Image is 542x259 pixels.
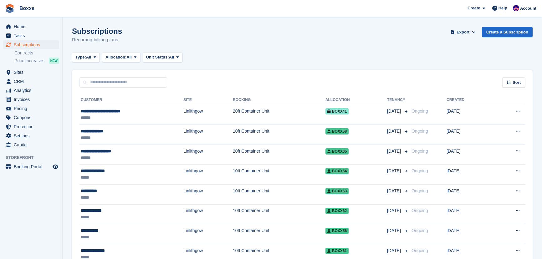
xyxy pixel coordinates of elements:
[412,228,428,233] span: Ongoing
[387,188,402,194] span: [DATE]
[387,148,402,155] span: [DATE]
[3,77,59,86] a: menu
[146,54,169,60] span: Unit Status:
[3,113,59,122] a: menu
[14,86,51,95] span: Analytics
[14,58,44,64] span: Price increases
[468,5,480,11] span: Create
[5,4,14,13] img: stora-icon-8386f47178a22dfd0bd8f6a31ec36ba5ce8667c1dd55bd0f319d3a0aa187defe.svg
[513,5,519,11] img: Jamie Malcolm
[387,168,402,174] span: [DATE]
[233,125,325,145] td: 10ft Container Unit
[447,95,492,105] th: Created
[387,95,409,105] th: Tenancy
[447,204,492,224] td: [DATE]
[447,165,492,185] td: [DATE]
[183,145,233,165] td: Linlithgow
[233,145,325,165] td: 20ft Container Unit
[412,248,428,253] span: Ongoing
[52,163,59,170] a: Preview store
[183,185,233,205] td: Linlithgow
[79,95,183,105] th: Customer
[183,125,233,145] td: Linlithgow
[72,36,122,43] p: Recurring billing plans
[183,95,233,105] th: Site
[126,54,132,60] span: All
[143,52,182,63] button: Unit Status: All
[14,131,51,140] span: Settings
[447,145,492,165] td: [DATE]
[233,95,325,105] th: Booking
[412,129,428,134] span: Ongoing
[325,108,349,114] span: Boxx41
[49,58,59,64] div: NEW
[233,204,325,224] td: 10ft Container Unit
[3,40,59,49] a: menu
[183,204,233,224] td: Linlithgow
[412,109,428,114] span: Ongoing
[14,95,51,104] span: Invoices
[233,224,325,244] td: 10ft Container Unit
[14,31,51,40] span: Tasks
[183,165,233,185] td: Linlithgow
[233,185,325,205] td: 10ft Container Unit
[457,29,469,35] span: Export
[3,68,59,77] a: menu
[14,77,51,86] span: CRM
[3,104,59,113] a: menu
[387,108,402,114] span: [DATE]
[72,27,122,35] h1: Subscriptions
[14,68,51,77] span: Sites
[17,3,37,13] a: Boxxs
[6,155,62,161] span: Storefront
[233,165,325,185] td: 10ft Container Unit
[499,5,507,11] span: Help
[325,188,349,194] span: Boxx63
[447,125,492,145] td: [DATE]
[169,54,174,60] span: All
[3,31,59,40] a: menu
[325,208,349,214] span: Boxx62
[412,188,428,193] span: Ongoing
[3,95,59,104] a: menu
[325,128,349,135] span: Boxx58
[14,22,51,31] span: Home
[520,5,536,12] span: Account
[183,105,233,125] td: Linlithgow
[447,185,492,205] td: [DATE]
[102,52,140,63] button: Allocation: All
[325,168,349,174] span: Boxx54
[14,50,59,56] a: Contracts
[412,149,428,154] span: Ongoing
[183,224,233,244] td: Linlithgow
[3,162,59,171] a: menu
[3,86,59,95] a: menu
[447,105,492,125] td: [DATE]
[325,228,349,234] span: Boxx56
[447,224,492,244] td: [DATE]
[387,247,402,254] span: [DATE]
[513,79,521,86] span: Sort
[325,248,349,254] span: Boxx61
[3,22,59,31] a: menu
[86,54,91,60] span: All
[3,140,59,149] a: menu
[105,54,126,60] span: Allocation:
[325,95,387,105] th: Allocation
[14,140,51,149] span: Capital
[387,128,402,135] span: [DATE]
[14,122,51,131] span: Protection
[233,105,325,125] td: 20ft Container Unit
[412,208,428,213] span: Ongoing
[14,40,51,49] span: Subscriptions
[72,52,100,63] button: Type: All
[14,57,59,64] a: Price increases NEW
[14,162,51,171] span: Booking Portal
[325,148,349,155] span: Boxx05
[387,207,402,214] span: [DATE]
[3,131,59,140] a: menu
[14,104,51,113] span: Pricing
[412,168,428,173] span: Ongoing
[449,27,477,37] button: Export
[3,122,59,131] a: menu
